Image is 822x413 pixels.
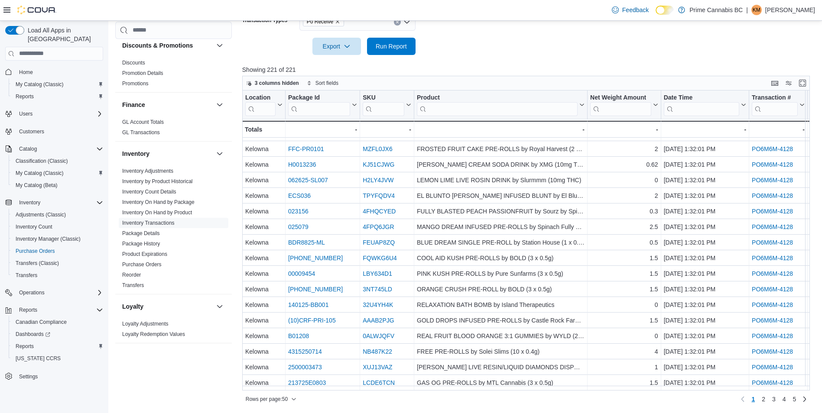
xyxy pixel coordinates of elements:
span: Operations [19,289,45,296]
span: Inventory Manager (Classic) [12,234,103,244]
a: Inventory On Hand by Product [122,210,192,216]
a: GL Transactions [122,129,160,136]
button: Settings [2,370,107,382]
span: Canadian Compliance [16,319,67,326]
input: Dark Mode [656,6,674,15]
a: Product Expirations [122,251,167,257]
button: Date Time [663,94,746,116]
span: Package Details [122,230,160,237]
a: PO6M6M-4128 [752,161,793,168]
div: 0 [590,175,658,185]
a: KJ51CJWG [363,161,394,168]
button: Run Report [367,38,416,55]
a: H0013236 [288,161,316,168]
a: PO6M6M-4128 [752,239,793,246]
div: Kelowna [245,128,283,139]
div: - [663,124,746,135]
div: Kelowna [245,253,283,263]
button: Classification (Classic) [9,155,107,167]
a: Transfers [122,282,144,288]
a: PO6M6M-4128 [752,301,793,308]
span: 5 [793,395,796,403]
div: 2 [590,144,658,154]
h3: Finance [122,100,145,109]
div: [DATE] 1:32:01 PM [663,237,746,248]
a: Package Details [122,230,160,236]
a: Transfers [12,270,41,281]
div: Date Time [663,94,739,116]
a: 213725E0803 [288,379,326,386]
div: Package Id [288,94,350,102]
a: LCDE6TCN [363,379,395,386]
div: Inventory [115,166,232,294]
a: Home [16,67,36,77]
a: 025079 [288,223,309,230]
a: PO6M6M-4128 [752,270,793,277]
a: PO6M6M-4128 [752,208,793,215]
span: 2 [762,395,765,403]
p: | [746,5,748,15]
span: Inventory Manager (Classic) [16,236,81,242]
button: Clear input [394,19,401,26]
span: Feedback [622,6,649,14]
h3: Discounts & Promotions [122,41,193,50]
button: 3 columns hidden [243,78,302,88]
a: NB487K22 [363,348,392,355]
a: Reports [12,341,37,352]
a: Purchase Orders [12,246,58,256]
a: H2LY4JVW [363,177,393,184]
a: FFC-PR0101 [288,145,324,152]
span: 3 columns hidden [255,80,299,87]
button: Canadian Compliance [9,316,107,328]
a: My Catalog (Classic) [12,168,67,178]
button: Transaction # [752,94,805,116]
span: Operations [16,287,103,298]
a: My Catalog (Beta) [12,180,61,190]
span: My Catalog (Classic) [12,79,103,90]
a: Dashboards [12,329,54,339]
span: Home [16,67,103,77]
div: Kelowna [245,159,283,170]
span: Inventory Transactions [122,219,175,226]
a: ECS036 [288,192,311,199]
button: Package Id [288,94,357,116]
span: Sort fields [315,80,338,87]
span: My Catalog (Classic) [16,170,64,177]
a: Inventory Count [12,222,56,232]
button: [US_STATE] CCRS [9,352,107,365]
a: PO6M6M-4128 [752,177,793,184]
div: [PERSON_NAME] CREAM SODA DRINK by XMG (10mg THC) [417,159,585,170]
div: Net Weight Amount [590,94,651,116]
span: Dashboards [12,329,103,339]
button: Transfers [9,269,107,281]
span: Adjustments (Classic) [16,211,66,218]
button: Purchase Orders [9,245,107,257]
h3: Loyalty [122,302,143,311]
span: Washington CCRS [12,353,103,364]
span: Transfers (Classic) [16,260,59,267]
h3: Inventory [122,149,149,158]
a: [PHONE_NUMBER] [288,255,343,261]
button: Operations [2,287,107,299]
div: 0.62 [590,159,658,170]
a: My Catalog (Classic) [12,79,67,90]
button: Reports [2,304,107,316]
span: My Catalog (Beta) [16,182,58,189]
span: Promotion Details [122,70,163,77]
button: Sort fields [303,78,342,88]
a: Inventory by Product Historical [122,178,193,184]
a: Package History [122,241,160,247]
button: Users [16,109,36,119]
a: FQWKG6U4 [363,255,397,261]
a: Next page [799,394,810,404]
a: Promotion Details [122,70,163,76]
span: Rows per page : 50 [246,396,288,403]
a: 4FHQCYED [363,208,396,215]
button: Export [312,38,361,55]
div: Product [417,94,578,102]
a: 3NT745LD [363,286,392,293]
div: Net Weight Amount [590,94,651,102]
div: SPACE CAKE PRE-ROLLS by Spinach (3 x 0.5g) [417,128,585,139]
div: Totals [245,124,283,135]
